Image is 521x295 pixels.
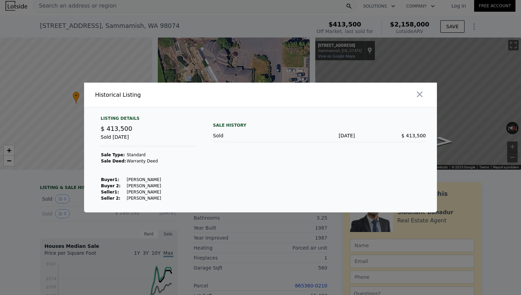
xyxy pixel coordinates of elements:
[101,152,125,157] strong: Sale Type:
[126,183,162,189] td: [PERSON_NAME]
[101,125,132,132] span: $ 413,500
[101,196,120,201] strong: Seller 2:
[284,132,355,139] div: [DATE]
[126,158,162,164] td: Warranty Deed
[126,152,162,158] td: Standard
[213,132,284,139] div: Sold
[101,159,126,164] strong: Sale Deed:
[101,190,119,194] strong: Seller 1 :
[101,134,196,146] div: Sold [DATE]
[126,195,162,201] td: [PERSON_NAME]
[101,183,121,188] strong: Buyer 2:
[126,177,162,183] td: [PERSON_NAME]
[101,116,196,124] div: Listing Details
[213,121,426,129] div: Sale History
[101,177,119,182] strong: Buyer 1 :
[95,91,258,99] div: Historical Listing
[126,189,162,195] td: [PERSON_NAME]
[401,133,426,138] span: $ 413,500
